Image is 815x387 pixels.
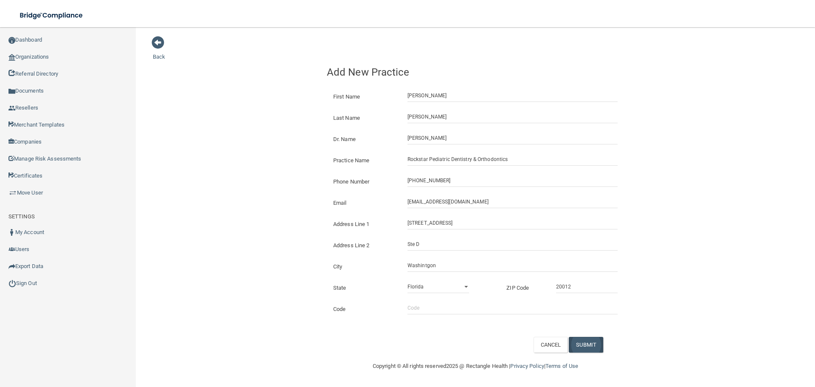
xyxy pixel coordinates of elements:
[327,283,401,293] label: State
[8,88,15,95] img: icon-documents.8dae5593.png
[327,304,401,314] label: Code
[8,105,15,112] img: ic_reseller.de258add.png
[327,262,401,272] label: City
[8,246,15,253] img: icon-users.e205127d.png
[668,327,805,361] iframe: Drift Widget Chat Controller
[327,240,401,251] label: Address Line 2
[407,174,618,187] input: (___) ___-____
[8,189,17,197] img: briefcase.64adab9b.png
[534,337,568,353] button: CANCEL
[8,229,15,236] img: ic_user_dark.df1a06c3.png
[327,219,401,229] label: Address Line 1
[407,153,618,166] input: Practice Name
[327,155,401,166] label: Practice Name
[320,353,630,380] div: Copyright © All rights reserved 2025 @ Rectangle Health | |
[8,37,15,44] img: ic_dashboard_dark.d01f4a41.png
[407,238,618,251] input: Address Line 2
[407,217,618,229] input: Address Line 1
[327,67,624,78] h4: Add New Practice
[407,110,618,123] input: Last Name
[13,7,91,24] img: bridge_compliance_login_screen.278c3ca4.svg
[556,280,618,293] input: _____
[8,212,35,222] label: SETTINGS
[407,89,618,102] input: First Name
[407,132,618,144] input: Doctor Name
[153,43,165,60] a: Back
[327,177,401,187] label: Phone Number
[327,113,401,123] label: Last Name
[407,302,618,314] input: Code
[8,280,16,287] img: ic_power_dark.7ecde6b1.png
[407,195,618,208] input: Email
[545,363,578,369] a: Terms of Use
[8,263,15,270] img: icon-export.b9366987.png
[500,283,550,293] label: ZIP Code
[327,134,401,144] label: Dr. Name
[510,363,544,369] a: Privacy Policy
[569,337,603,353] button: SUBMIT
[8,54,15,61] img: organization-icon.f8decf85.png
[327,198,401,208] label: Email
[407,259,618,272] input: City
[327,92,401,102] label: First Name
